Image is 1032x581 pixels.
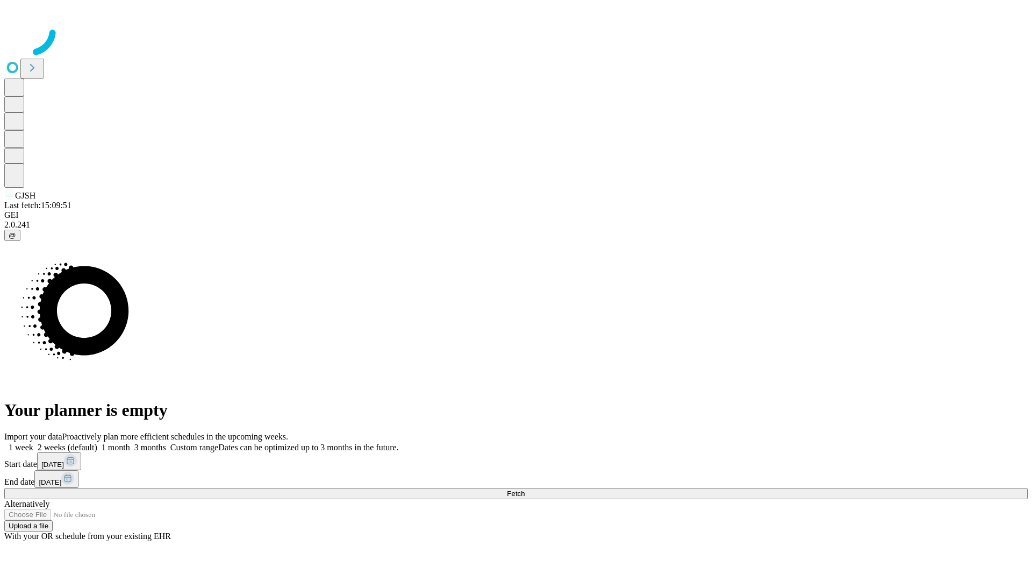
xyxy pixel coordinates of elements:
[507,490,525,498] span: Fetch
[4,201,71,210] span: Last fetch: 15:09:51
[102,443,130,452] span: 1 month
[9,231,16,239] span: @
[4,210,1028,220] div: GEI
[4,452,1028,470] div: Start date
[39,478,61,486] span: [DATE]
[4,470,1028,488] div: End date
[37,452,81,470] button: [DATE]
[41,460,64,469] span: [DATE]
[34,470,78,488] button: [DATE]
[4,532,171,541] span: With your OR schedule from your existing EHR
[170,443,218,452] span: Custom range
[4,432,62,441] span: Import your data
[4,220,1028,230] div: 2.0.241
[38,443,97,452] span: 2 weeks (default)
[218,443,398,452] span: Dates can be optimized up to 3 months in the future.
[4,520,53,532] button: Upload a file
[15,191,35,200] span: GJSH
[9,443,33,452] span: 1 week
[4,488,1028,499] button: Fetch
[4,400,1028,420] h1: Your planner is empty
[4,230,20,241] button: @
[134,443,166,452] span: 3 months
[62,432,288,441] span: Proactively plan more efficient schedules in the upcoming weeks.
[4,499,49,508] span: Alternatively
